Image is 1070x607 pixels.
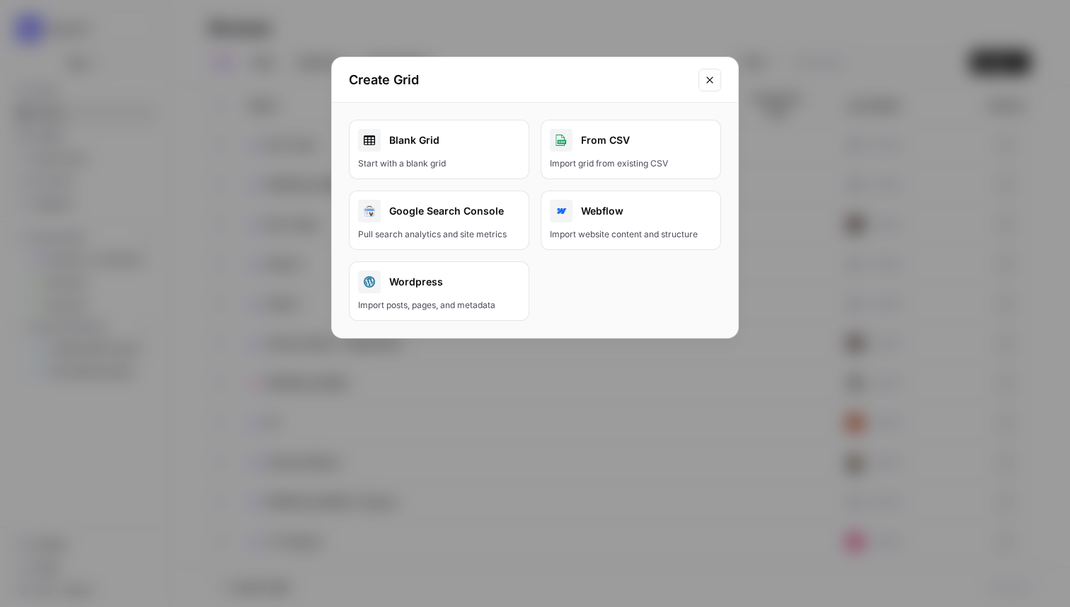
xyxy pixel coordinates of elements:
button: Google Search ConsolePull search analytics and site metrics [349,191,529,250]
a: Blank GridStart with a blank grid [349,120,529,179]
div: From CSV [550,129,712,152]
div: Import posts, pages, and metadata [358,299,520,312]
button: From CSVImport grid from existing CSV [541,120,721,179]
div: Google Search Console [358,200,520,222]
div: Import grid from existing CSV [550,157,712,170]
div: Webflow [550,200,712,222]
div: Pull search analytics and site metrics [358,228,520,241]
div: Wordpress [358,271,520,293]
button: Close modal [698,69,721,91]
div: Import website content and structure [550,228,712,241]
div: Start with a blank grid [358,157,520,170]
button: WordpressImport posts, pages, and metadata [349,261,529,321]
h2: Create Grid [349,70,690,90]
div: Blank Grid [358,129,520,152]
button: WebflowImport website content and structure [541,191,721,250]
